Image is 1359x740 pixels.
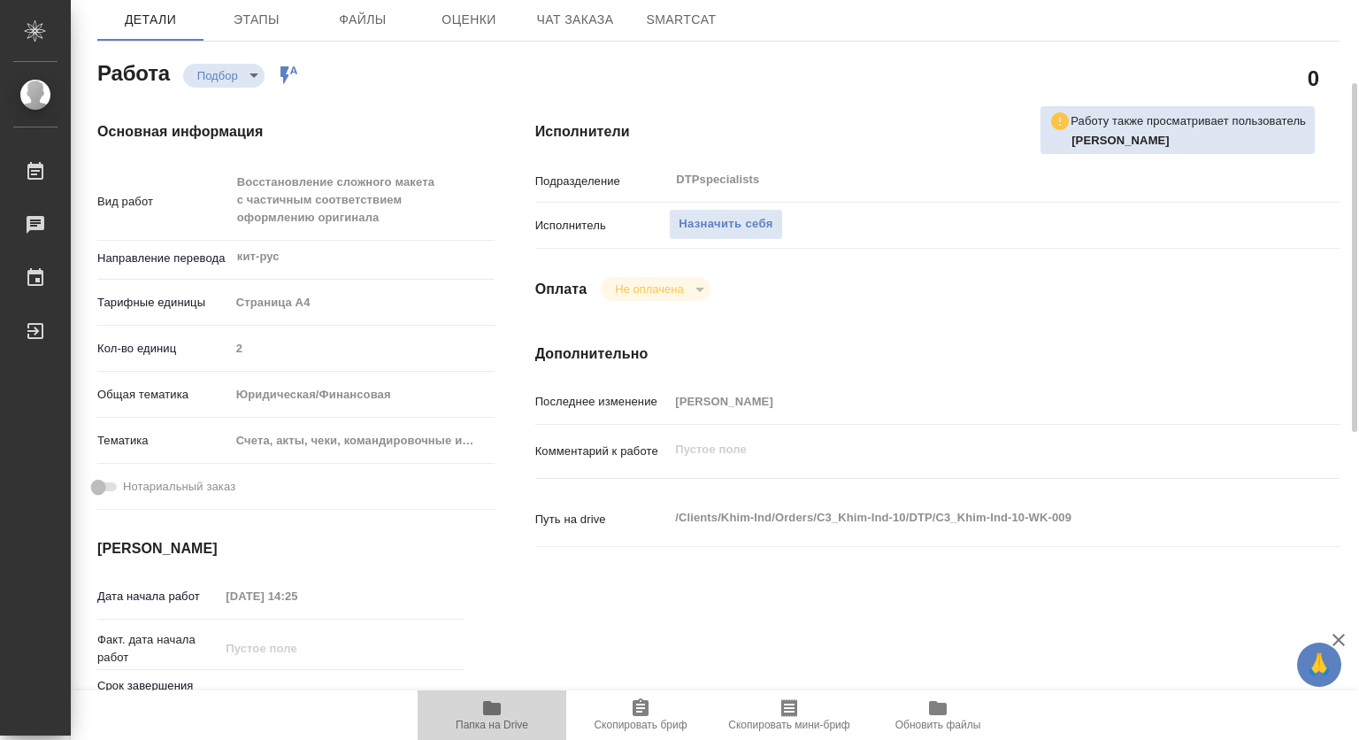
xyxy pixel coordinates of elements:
button: Обновить файлы [864,690,1012,740]
p: Путь на drive [535,511,670,528]
p: Факт. дата начала работ [97,631,219,667]
button: Подбор [192,68,243,83]
input: Пустое поле [219,636,374,661]
b: [PERSON_NAME] [1071,134,1170,147]
h4: Дополнительно [535,343,1340,365]
span: Скопировать мини-бриф [728,719,849,731]
input: Пустое поле [219,583,374,609]
p: Кол-во единиц [97,340,230,358]
span: Скопировать бриф [594,719,687,731]
p: Исполнитель [535,217,670,235]
p: Матвеева Мария [1071,132,1306,150]
h2: 0 [1308,63,1319,93]
p: Комментарий к работе [535,443,670,460]
button: Скопировать мини-бриф [715,690,864,740]
p: Последнее изменение [535,393,670,411]
h4: Основная информация [97,121,465,143]
p: Направление перевода [97,250,230,267]
span: Чат заказа [533,9,618,31]
div: Подбор [183,64,265,88]
input: Пустое поле [669,389,1272,414]
p: Тематика [97,432,230,450]
span: Этапы [214,9,299,31]
div: Юридическая/Финансовая [230,380,495,410]
button: 🙏 [1297,643,1341,687]
h4: [PERSON_NAME] [97,538,465,559]
p: Подразделение [535,173,670,190]
h4: Оплата [535,279,587,300]
p: Срок завершения работ [97,677,219,713]
div: Подбор [601,277,710,301]
div: Счета, акты, чеки, командировочные и таможенные документы [230,426,495,456]
button: Назначить себя [669,209,782,240]
input: Пустое поле [230,335,495,361]
p: Работу также просматривает пользователь [1071,112,1306,130]
div: Страница А4 [230,288,495,318]
p: Общая тематика [97,386,230,404]
button: Скопировать бриф [566,690,715,740]
button: Не оплачена [610,281,688,297]
button: Папка на Drive [418,690,566,740]
span: SmartCat [639,9,724,31]
span: Обновить файлы [895,719,981,731]
span: Назначить себя [679,214,772,235]
p: Вид работ [97,193,230,211]
input: Пустое поле [219,682,374,707]
h2: Работа [97,56,170,88]
span: Файлы [320,9,405,31]
p: Дата начала работ [97,588,219,605]
span: Папка на Drive [456,719,528,731]
textarea: /Clients/Khim-Ind/Orders/C3_Khim-Ind-10/DTP/C3_Khim-Ind-10-WK-009 [669,503,1272,533]
span: 🙏 [1304,646,1334,683]
span: Оценки [426,9,511,31]
span: Детали [108,9,193,31]
span: Нотариальный заказ [123,478,235,496]
h4: Исполнители [535,121,1340,143]
p: Тарифные единицы [97,294,230,312]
